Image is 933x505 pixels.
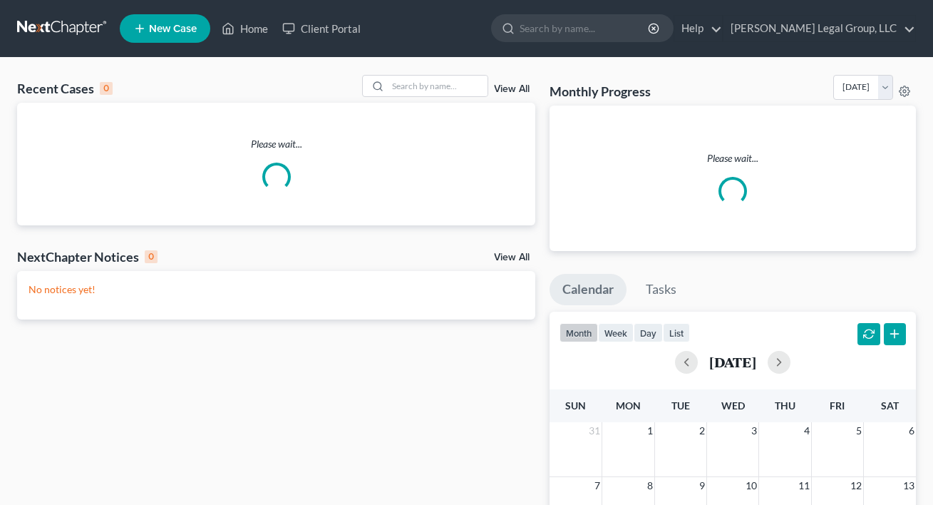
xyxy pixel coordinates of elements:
[803,422,811,439] span: 4
[550,83,651,100] h3: Monthly Progress
[671,399,690,412] span: Tue
[616,399,641,412] span: Mon
[744,477,758,494] span: 10
[849,477,863,494] span: 12
[598,323,634,342] button: week
[698,422,706,439] span: 2
[750,422,758,439] span: 3
[721,399,745,412] span: Wed
[587,422,602,439] span: 31
[634,323,663,342] button: day
[633,274,689,305] a: Tasks
[17,248,158,265] div: NextChapter Notices
[17,80,113,97] div: Recent Cases
[902,477,916,494] span: 13
[698,477,706,494] span: 9
[881,399,899,412] span: Sat
[550,274,627,305] a: Calendar
[709,354,756,369] h2: [DATE]
[100,82,113,95] div: 0
[646,422,654,439] span: 1
[663,323,690,342] button: list
[723,16,915,41] a: [PERSON_NAME] Legal Group, LLC
[797,477,811,494] span: 11
[830,399,845,412] span: Fri
[674,16,722,41] a: Help
[561,151,904,165] p: Please wait...
[593,477,602,494] span: 7
[494,84,530,94] a: View All
[775,399,795,412] span: Thu
[17,137,535,151] p: Please wait...
[646,477,654,494] span: 8
[275,16,368,41] a: Client Portal
[145,250,158,263] div: 0
[494,252,530,262] a: View All
[560,323,598,342] button: month
[907,422,916,439] span: 6
[215,16,275,41] a: Home
[565,399,586,412] span: Sun
[855,422,863,439] span: 5
[520,15,650,41] input: Search by name...
[149,24,197,34] span: New Case
[29,282,524,297] p: No notices yet!
[388,76,488,96] input: Search by name...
